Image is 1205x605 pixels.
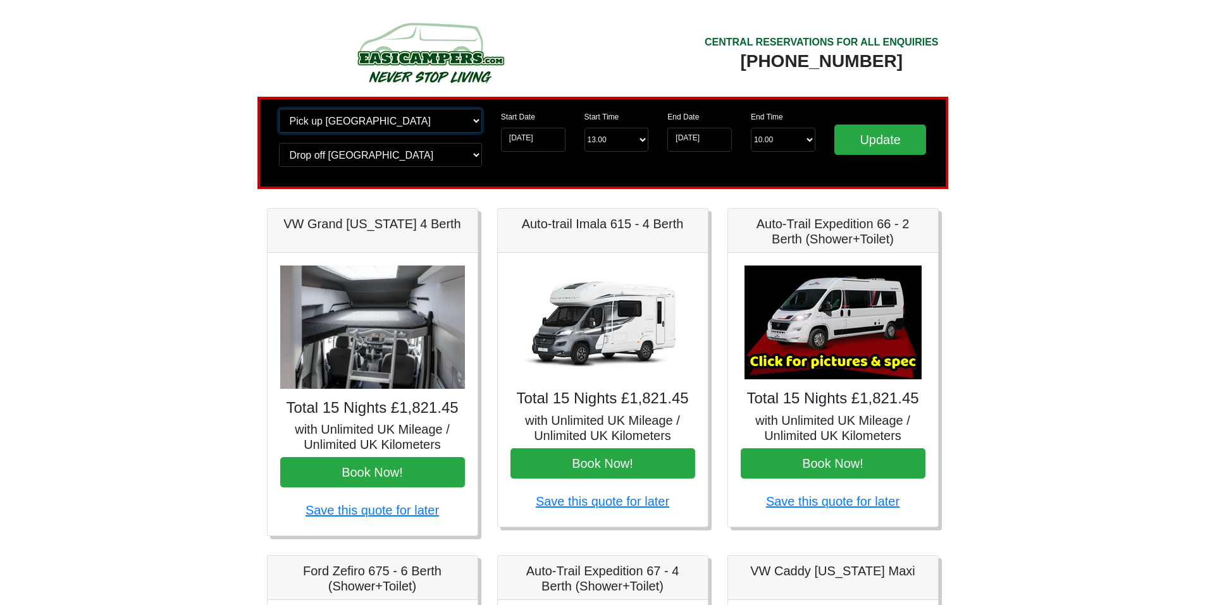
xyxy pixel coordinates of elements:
h5: Ford Zefiro 675 - 6 Berth (Shower+Toilet) [280,563,465,594]
h5: Auto-Trail Expedition 66 - 2 Berth (Shower+Toilet) [741,216,925,247]
label: Start Date [501,111,535,123]
h4: Total 15 Nights £1,821.45 [510,389,695,408]
button: Book Now! [741,448,925,479]
button: Book Now! [510,448,695,479]
div: CENTRAL RESERVATIONS FOR ALL ENQUIRIES [705,35,939,50]
h5: VW Grand [US_STATE] 4 Berth [280,216,465,231]
label: End Date [667,111,699,123]
input: Start Date [501,128,565,152]
a: Save this quote for later [766,494,899,508]
img: VW Grand California 4 Berth [280,266,465,389]
button: Book Now! [280,457,465,487]
h5: with Unlimited UK Mileage / Unlimited UK Kilometers [741,413,925,443]
a: Save this quote for later [536,494,669,508]
h5: with Unlimited UK Mileage / Unlimited UK Kilometers [280,422,465,452]
h5: Auto-trail Imala 615 - 4 Berth [510,216,695,231]
h5: with Unlimited UK Mileage / Unlimited UK Kilometers [510,413,695,443]
img: Auto-trail Imala 615 - 4 Berth [514,266,691,379]
a: Save this quote for later [306,503,439,517]
h4: Total 15 Nights £1,821.45 [741,389,925,408]
input: Return Date [667,128,732,152]
h5: VW Caddy [US_STATE] Maxi [741,563,925,578]
label: Start Time [584,111,619,123]
img: campers-checkout-logo.png [310,18,550,87]
label: End Time [751,111,783,123]
img: Auto-Trail Expedition 66 - 2 Berth (Shower+Toilet) [745,266,922,379]
div: [PHONE_NUMBER] [705,50,939,73]
h5: Auto-Trail Expedition 67 - 4 Berth (Shower+Toilet) [510,563,695,594]
h4: Total 15 Nights £1,821.45 [280,399,465,417]
input: Update [834,125,927,155]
